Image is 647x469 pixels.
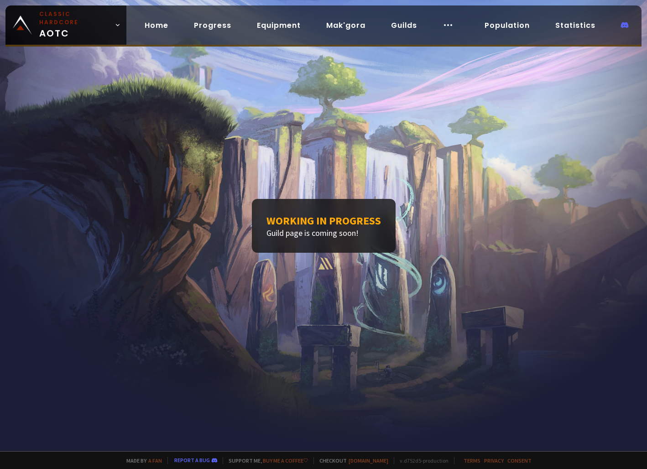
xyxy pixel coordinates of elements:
[464,457,480,464] a: Terms
[250,16,308,35] a: Equipment
[394,457,449,464] span: v. d752d5 - production
[507,457,532,464] a: Consent
[5,5,126,45] a: Classic HardcoreAOTC
[121,457,162,464] span: Made by
[187,16,239,35] a: Progress
[39,10,111,26] small: Classic Hardcore
[313,457,388,464] span: Checkout
[39,10,111,40] span: AOTC
[223,457,308,464] span: Support me,
[174,457,210,464] a: Report a bug
[477,16,537,35] a: Population
[484,457,504,464] a: Privacy
[148,457,162,464] a: a fan
[548,16,603,35] a: Statistics
[252,199,396,253] div: Guild page is coming soon!
[266,214,381,228] h1: Working in progress
[137,16,176,35] a: Home
[263,457,308,464] a: Buy me a coffee
[349,457,388,464] a: [DOMAIN_NAME]
[319,16,373,35] a: Mak'gora
[384,16,424,35] a: Guilds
